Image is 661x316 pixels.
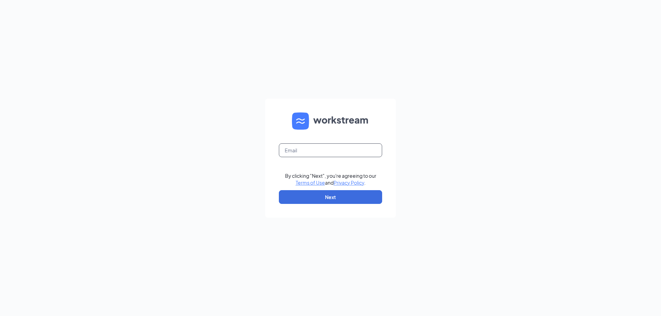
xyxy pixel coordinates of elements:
a: Terms of Use [296,179,325,186]
a: Privacy Policy [334,179,364,186]
div: By clicking "Next", you're agreeing to our and . [285,172,376,186]
input: Email [279,143,382,157]
img: WS logo and Workstream text [292,112,369,130]
button: Next [279,190,382,204]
